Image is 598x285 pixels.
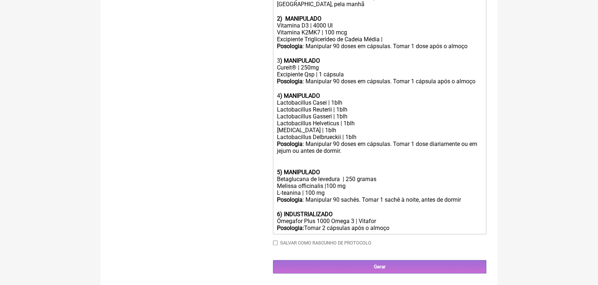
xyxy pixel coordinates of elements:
strong: Posologia [277,141,303,147]
div: Vitamina K2MK7 | 100 mcg [277,29,482,36]
div: Excipiente Triglicerídeo de Cadeia Média | [277,36,482,43]
div: [MEDICAL_DATA] | 1blh [277,127,482,134]
div: Betaglucana de levedura | 250 gramas [277,176,482,183]
div: Lactobacillus Delbrueckii | 1blh [277,134,482,141]
input: Gerar [273,260,486,273]
div: Lactobacillus Gasseri | 1blh [277,113,482,120]
div: Vitamina D3 | 4000 UI [277,22,482,29]
div: 3 [277,57,482,64]
label: Salvar como rascunho de Protocolo [280,240,371,246]
div: Excipiente Qsp | 1 cápsula [277,71,482,78]
strong: 6) INDUSTRIALIZADO [277,211,333,218]
div: Ômegafor Plus 1000 Omega 3 | Vitafor Tomar 2 cápsulas após o almoço [277,218,482,231]
strong: Posologia: [277,225,304,231]
div: Cureit® | 250mg [277,64,482,71]
div: : Manipular 90 doses em cápsulas. Tomar 1 cápsula após o almoço ㅤ [277,78,482,92]
strong: 2) MANIPULADO [277,15,321,22]
div: 4 [277,92,482,99]
div: : Manipular 90 doses em cápsulas. Tomar 1 dose após o almoço ㅤ [277,43,482,57]
strong: Posologia [277,43,303,50]
div: : Manipular 90 doses em cápsulas. Tomar 1 dose diariamente ou em jejum ou antes de dormir. ㅤ [277,141,482,155]
div: : Manipular 90 sachês. Tomar 1 sachê à noite, antes de dormir ㅤ [277,196,482,211]
div: Lactobacillus Reuterii | 1blh [277,106,482,113]
strong: 5) MANIPULADO [277,169,320,176]
strong: Posologia [277,196,303,203]
strong: ) MANIPULADO [280,57,320,64]
strong: Posologia [277,78,303,85]
div: Melissa officinalis |100 mg L-teanina | 100 mg [277,183,482,196]
strong: ) MANIPULADO [280,92,320,99]
div: Lactobacillus Casei | 1blh [277,99,482,106]
div: Lactobacillus Helveticus | 1blh [277,120,482,127]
